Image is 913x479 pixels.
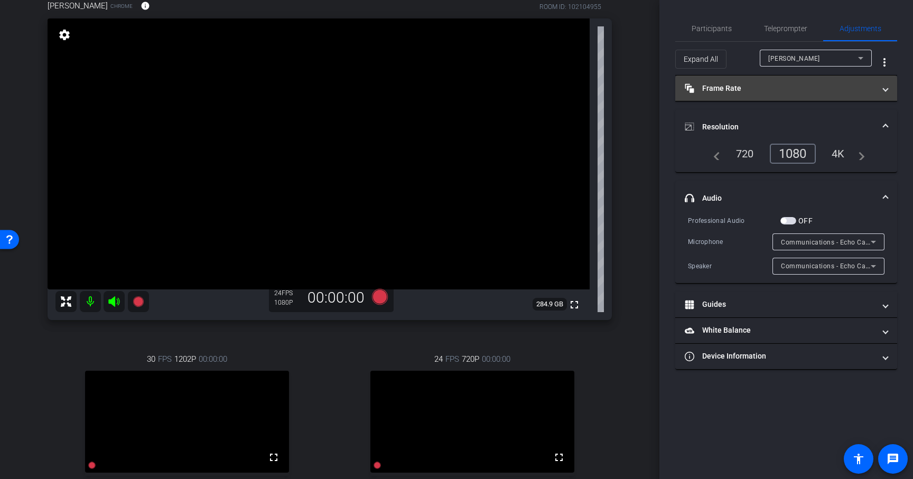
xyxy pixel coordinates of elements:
[568,298,581,311] mat-icon: fullscreen
[685,121,875,133] mat-panel-title: Resolution
[878,56,891,69] mat-icon: more_vert
[770,144,816,164] div: 1080
[688,215,780,226] div: Professional Audio
[764,25,807,32] span: Teleprompter
[675,318,897,343] mat-expansion-panel-header: White Balance
[147,353,155,365] span: 30
[675,110,897,144] mat-expansion-panel-header: Resolution
[675,215,897,283] div: Audio
[533,298,567,311] span: 284.9 GB
[685,351,875,362] mat-panel-title: Device Information
[824,145,853,163] div: 4K
[553,451,565,464] mat-icon: fullscreen
[57,29,72,41] mat-icon: settings
[445,353,459,365] span: FPS
[887,453,899,465] mat-icon: message
[840,25,881,32] span: Adjustments
[675,344,897,369] mat-expansion-panel-header: Device Information
[685,325,875,336] mat-panel-title: White Balance
[675,144,897,172] div: Resolution
[675,181,897,215] mat-expansion-panel-header: Audio
[685,299,875,310] mat-panel-title: Guides
[688,237,772,247] div: Microphone
[675,292,897,317] mat-expansion-panel-header: Guides
[768,55,820,62] span: [PERSON_NAME]
[685,193,875,204] mat-panel-title: Audio
[482,353,510,365] span: 00:00:00
[434,353,443,365] span: 24
[796,215,813,226] label: OFF
[707,147,720,160] mat-icon: navigate_before
[462,353,479,365] span: 720P
[282,289,293,297] span: FPS
[267,451,280,464] mat-icon: fullscreen
[274,289,301,297] div: 24
[675,50,726,69] button: Expand All
[728,145,762,163] div: 720
[174,353,196,365] span: 1202P
[852,147,865,160] mat-icon: navigate_next
[158,353,172,365] span: FPS
[684,49,718,69] span: Expand All
[110,2,133,10] span: Chrome
[141,1,150,11] mat-icon: info
[692,25,732,32] span: Participants
[539,2,601,12] div: ROOM ID: 102104955
[872,50,897,75] button: More Options for Adjustments Panel
[685,83,875,94] mat-panel-title: Frame Rate
[852,453,865,465] mat-icon: accessibility
[301,289,371,307] div: 00:00:00
[688,261,772,271] div: Speaker
[274,298,301,307] div: 1080P
[199,353,227,365] span: 00:00:00
[675,76,897,101] mat-expansion-panel-header: Frame Rate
